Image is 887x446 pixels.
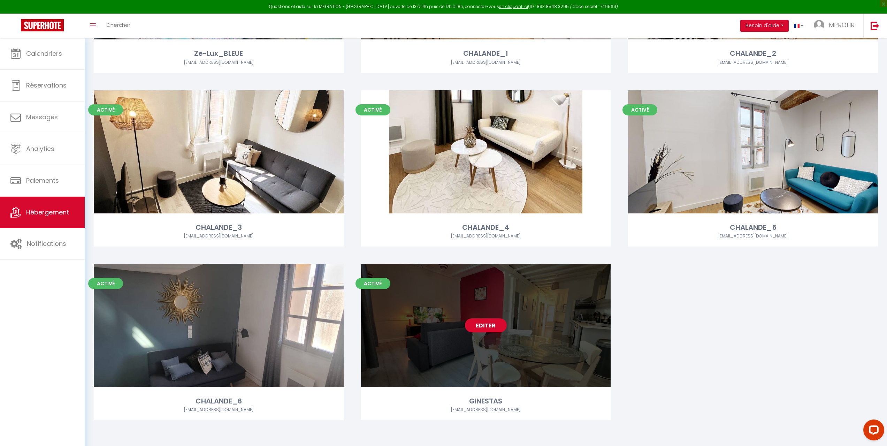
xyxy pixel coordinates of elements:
[628,233,878,240] div: Airbnb
[94,233,344,240] div: Airbnb
[829,21,855,29] span: MPROHR
[361,396,611,407] div: GINESTAS
[106,21,130,29] span: Chercher
[26,144,54,153] span: Analytics
[101,14,136,38] a: Chercher
[858,417,887,446] iframe: LiveChat chat widget
[871,21,879,30] img: logout
[26,113,58,121] span: Messages
[198,145,239,159] a: Editer
[26,176,59,185] span: Paiements
[26,49,62,58] span: Calendriers
[465,318,507,332] a: Editer
[94,59,344,66] div: Airbnb
[499,3,528,9] a: en cliquant ici
[88,278,123,289] span: Activé
[628,48,878,59] div: CHALANDE_2
[361,59,611,66] div: Airbnb
[198,318,239,332] a: Editer
[622,104,657,115] span: Activé
[361,222,611,233] div: CHALANDE_4
[26,208,69,217] span: Hébergement
[94,396,344,407] div: CHALANDE_6
[361,48,611,59] div: CHALANDE_1
[814,20,824,30] img: ...
[465,145,507,159] a: Editer
[26,81,67,90] span: Réservations
[88,104,123,115] span: Activé
[94,48,344,59] div: Ze-Lux_BLEUE
[355,104,390,115] span: Activé
[740,20,789,32] button: Besoin d'aide ?
[94,222,344,233] div: CHALANDE_3
[94,407,344,413] div: Airbnb
[27,239,66,248] span: Notifications
[732,145,774,159] a: Editer
[628,59,878,66] div: Airbnb
[355,278,390,289] span: Activé
[361,233,611,240] div: Airbnb
[21,19,64,31] img: Super Booking
[809,14,863,38] a: ... MPROHR
[361,407,611,413] div: Airbnb
[628,222,878,233] div: CHALANDE_5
